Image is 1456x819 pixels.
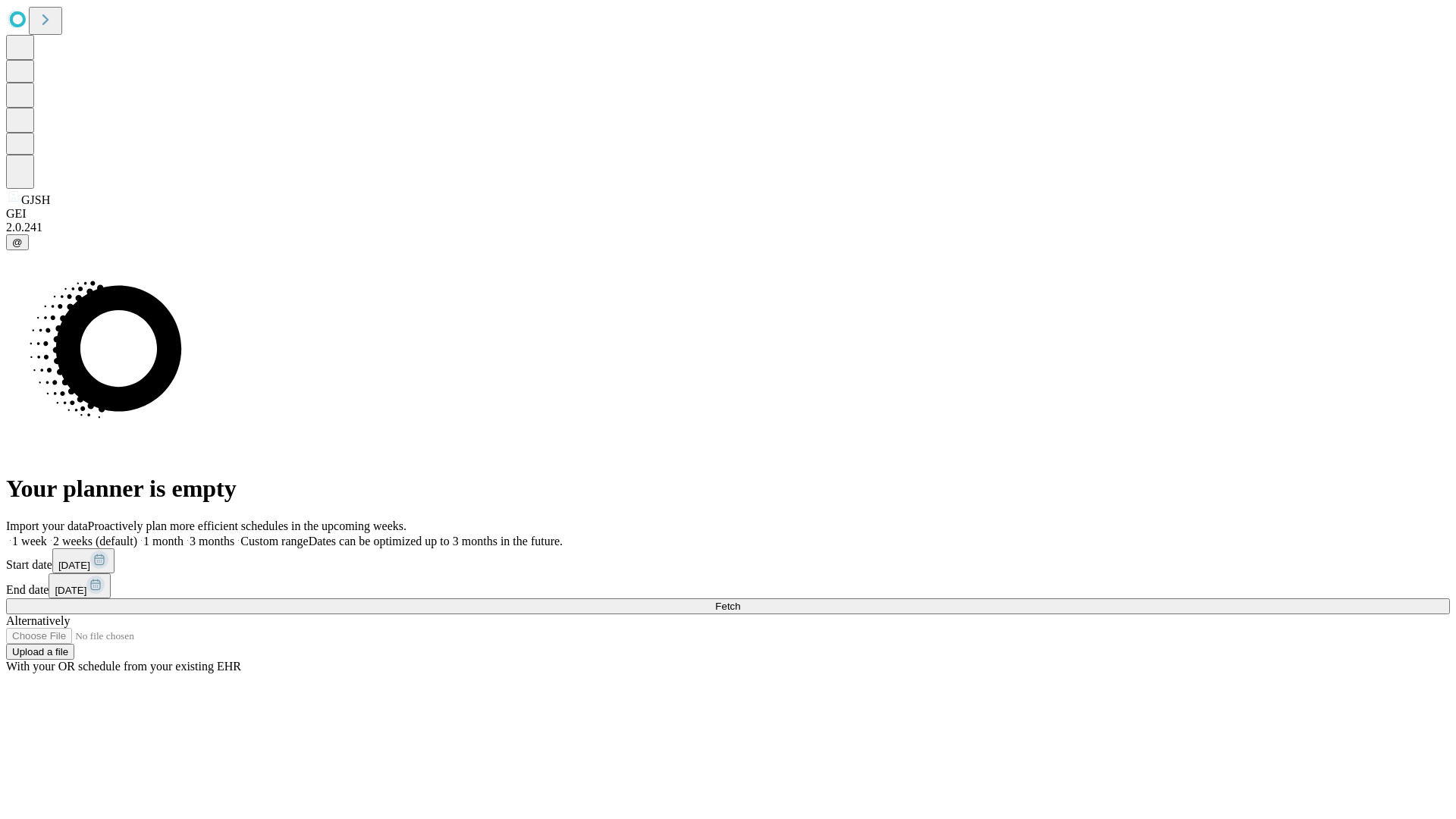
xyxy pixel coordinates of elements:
span: Alternatively [6,614,70,627]
span: Dates can be optimized up to 3 months in the future. [309,535,563,548]
span: Custom range [240,535,308,548]
div: 2.0.241 [6,221,1450,234]
span: 1 month [143,535,184,548]
span: GJSH [21,193,50,206]
span: Import your data [6,519,88,532]
span: Proactively plan more efficient schedules in the upcoming weeks. [88,519,406,532]
div: Start date [6,548,1450,573]
span: 3 months [190,535,234,548]
span: Fetch [715,601,740,612]
span: @ [12,237,23,248]
button: @ [6,234,29,250]
span: 1 week [12,535,47,548]
div: End date [6,573,1450,598]
button: Upload a file [6,644,74,660]
button: [DATE] [49,573,111,598]
button: [DATE] [52,548,115,573]
span: [DATE] [58,560,90,571]
h1: Your planner is empty [6,475,1450,503]
span: With your OR schedule from your existing EHR [6,660,241,673]
div: GEI [6,207,1450,221]
button: Fetch [6,598,1450,614]
span: [DATE] [55,585,86,596]
span: 2 weeks (default) [53,535,137,548]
